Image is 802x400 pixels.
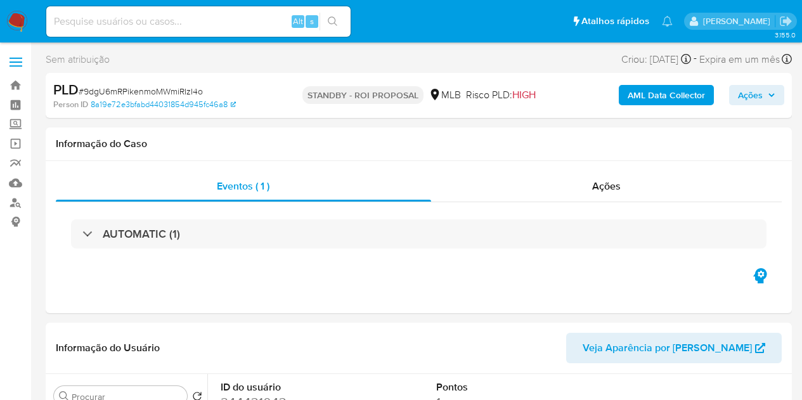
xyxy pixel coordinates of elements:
span: Alt [293,15,303,27]
span: HIGH [512,87,536,102]
a: Notificações [662,16,673,27]
span: Sem atribuição [46,53,110,67]
span: Expira em um mês [699,53,780,67]
span: s [310,15,314,27]
h1: Informação do Usuário [56,342,160,354]
span: Risco PLD: [466,88,536,102]
h3: AUTOMATIC (1) [103,227,180,241]
input: Pesquise usuários ou casos... [46,13,351,30]
dt: ID do usuário [221,380,352,394]
p: vitoria.caldeira@mercadolivre.com [703,15,775,27]
b: AML Data Collector [628,85,705,105]
div: Criou: [DATE] [621,51,691,68]
span: # 9dgU6mRPikenmoMWmiRIzI4o [79,85,203,98]
span: Atalhos rápidos [581,15,649,28]
button: search-icon [320,13,346,30]
button: Ações [729,85,784,105]
span: Ações [738,85,763,105]
span: Eventos ( 1 ) [217,179,269,193]
div: AUTOMATIC (1) [71,219,766,248]
button: AML Data Collector [619,85,714,105]
span: - [694,51,697,68]
dt: Pontos [436,380,567,394]
b: Person ID [53,99,88,110]
b: PLD [53,79,79,100]
span: Veja Aparência por [PERSON_NAME] [583,333,752,363]
p: STANDBY - ROI PROPOSAL [302,86,424,104]
a: 8a19e72e3bfabd44031854d945fc46a8 [91,99,236,110]
button: Veja Aparência por [PERSON_NAME] [566,333,782,363]
span: Ações [592,179,621,193]
div: MLB [429,88,461,102]
a: Sair [779,15,792,28]
h1: Informação do Caso [56,138,782,150]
